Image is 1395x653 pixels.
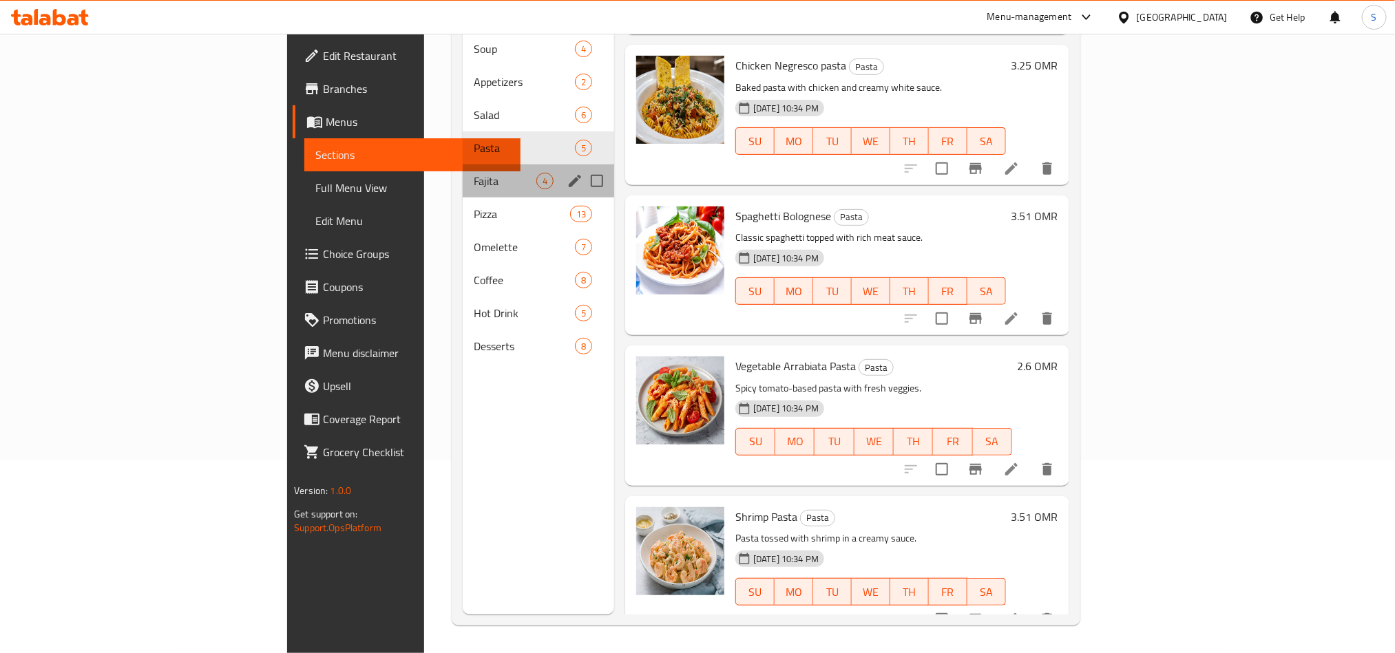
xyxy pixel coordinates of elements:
[571,208,591,221] span: 13
[967,578,1006,606] button: SA
[850,59,883,75] span: Pasta
[463,297,614,330] div: Hot Drink5
[735,380,1012,397] p: Spicy tomato-based pasta with fresh veggies.
[1031,302,1064,335] button: delete
[1137,10,1228,25] div: [GEOGRAPHIC_DATA]
[849,58,884,75] div: Pasta
[463,131,614,164] div: Pasta5
[576,43,591,56] span: 4
[636,56,724,144] img: Chicken Negresco pasta
[323,47,509,64] span: Edit Restaurant
[575,107,592,123] div: items
[474,338,575,354] div: Desserts
[967,277,1006,305] button: SA
[819,582,846,602] span: TU
[293,105,520,138] a: Menus
[899,431,927,451] span: TH
[819,131,846,151] span: TU
[857,131,885,151] span: WE
[835,209,868,225] span: Pasta
[775,277,813,305] button: MO
[565,171,585,191] button: edit
[1372,10,1377,25] span: S
[474,41,575,57] span: Soup
[575,272,592,288] div: items
[323,444,509,460] span: Grocery Checklist
[834,209,869,226] div: Pasta
[959,152,992,185] button: Branch-specific-item
[1011,507,1058,526] h6: 3.51 OMR
[474,140,575,156] span: Pasta
[742,131,769,151] span: SU
[929,277,967,305] button: FR
[294,505,357,523] span: Get support on:
[463,98,614,131] div: Salad6
[304,204,520,237] a: Edit Menu
[575,74,592,90] div: items
[927,304,956,333] span: Select to update
[780,131,808,151] span: MO
[854,428,894,456] button: WE
[927,605,956,634] span: Select to update
[323,81,509,97] span: Branches
[896,582,923,602] span: TH
[293,72,520,105] a: Branches
[474,272,575,288] div: Coffee
[813,578,852,606] button: TU
[927,455,956,484] span: Select to update
[938,431,967,451] span: FR
[735,229,1006,246] p: Classic spaghetti topped with rich meat sauce.
[973,428,1012,456] button: SA
[748,553,824,566] span: [DATE] 10:34 PM
[575,41,592,57] div: items
[636,356,724,445] img: Vegetable Arrabiata Pasta
[978,431,1007,451] span: SA
[929,578,967,606] button: FR
[815,428,854,456] button: TU
[326,114,509,130] span: Menus
[735,206,831,226] span: Spaghetti Bolognese
[781,431,809,451] span: MO
[801,510,835,526] span: Pasta
[304,171,520,204] a: Full Menu View
[742,582,769,602] span: SU
[859,359,894,376] div: Pasta
[474,305,575,321] span: Hot Drink
[537,175,553,188] span: 4
[973,582,1000,602] span: SA
[860,431,888,451] span: WE
[293,336,520,370] a: Menu disclaimer
[323,246,509,262] span: Choice Groups
[1018,356,1058,376] h6: 2.6 OMR
[859,360,893,376] span: Pasta
[575,239,592,255] div: items
[735,506,797,527] span: Shrimp Pasta
[934,131,962,151] span: FR
[780,281,808,301] span: MO
[735,277,775,305] button: SU
[293,237,520,270] a: Choice Groups
[1031,603,1064,636] button: delete
[293,370,520,403] a: Upsell
[933,428,972,456] button: FR
[293,403,520,436] a: Coverage Report
[463,264,614,297] div: Coffee8
[323,345,509,361] span: Menu disclaimer
[820,431,848,451] span: TU
[474,107,575,123] span: Salad
[575,338,592,354] div: items
[463,32,614,65] div: Soup4
[576,274,591,287] span: 8
[819,281,846,301] span: TU
[636,507,724,595] img: Shrimp Pasta
[323,411,509,427] span: Coverage Report
[293,39,520,72] a: Edit Restaurant
[576,142,591,155] span: 5
[463,27,614,368] nav: Menu sections
[315,213,509,229] span: Edit Menu
[1011,56,1058,75] h6: 3.25 OMR
[293,436,520,469] a: Grocery Checklist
